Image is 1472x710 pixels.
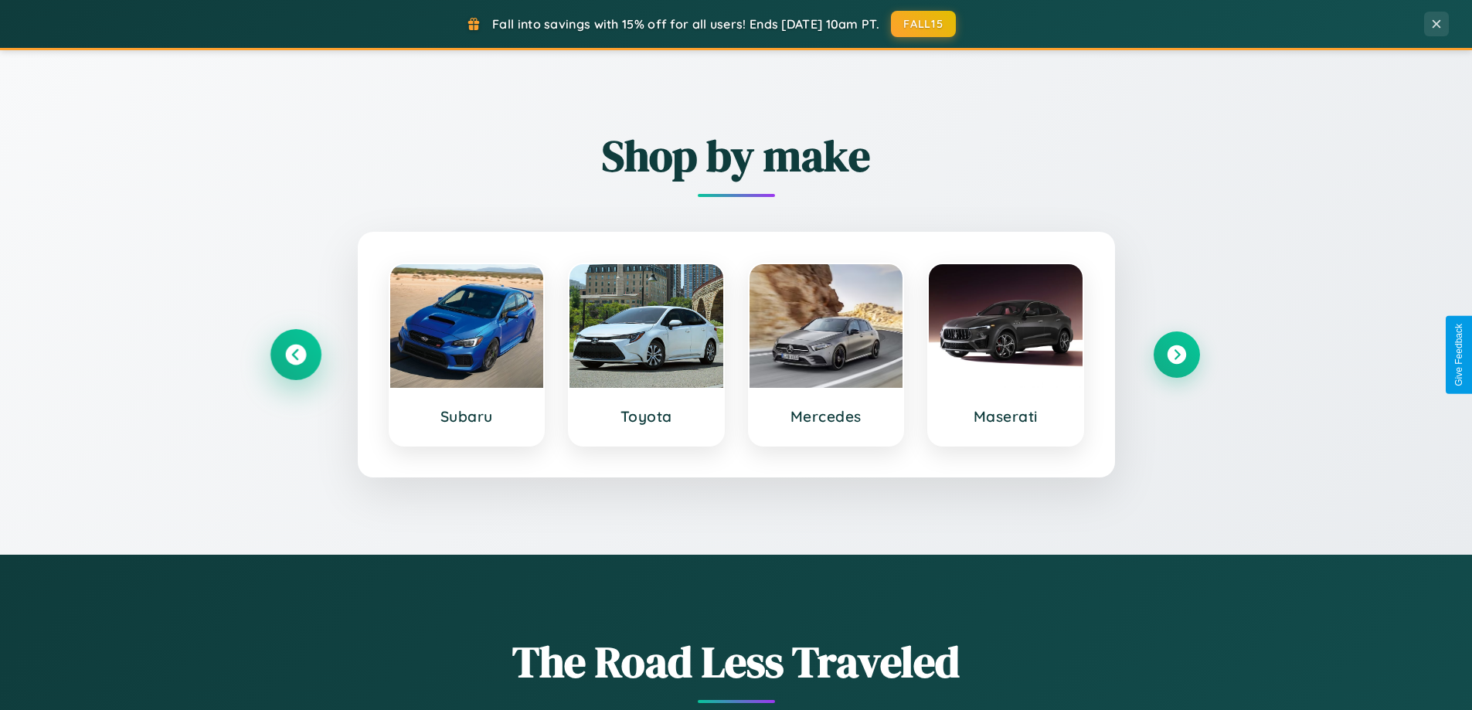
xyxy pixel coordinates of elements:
[406,407,529,426] h3: Subaru
[273,632,1200,691] h1: The Road Less Traveled
[273,126,1200,185] h2: Shop by make
[585,407,708,426] h3: Toyota
[1453,324,1464,386] div: Give Feedback
[492,16,879,32] span: Fall into savings with 15% off for all users! Ends [DATE] 10am PT.
[944,407,1067,426] h3: Maserati
[765,407,888,426] h3: Mercedes
[891,11,956,37] button: FALL15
